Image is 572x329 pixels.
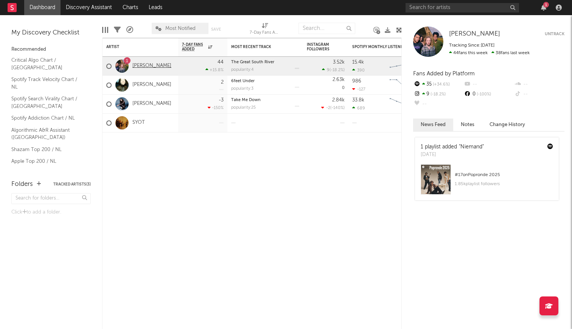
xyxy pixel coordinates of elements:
div: popularity: 25 [231,106,256,110]
div: ( ) [321,105,345,110]
svg: Chart title [386,57,420,76]
div: 6feet Under [231,79,299,83]
div: -- [514,89,564,99]
a: The Great South River [231,60,274,64]
a: Apple Top 200 / NL [11,157,83,165]
a: #17onPopronde 20251.85kplaylist followers [415,164,559,200]
div: 9 [413,89,463,99]
span: 9 [327,68,330,72]
input: Search for folders... [11,193,91,204]
span: -2 [326,106,330,110]
div: ( ) [322,67,345,72]
a: Spotify Track Velocity Chart / NL [11,75,83,91]
a: "Niemand" [459,144,484,150]
div: 1 playlist added [421,143,484,151]
span: Fans Added by Platform [413,71,475,76]
div: -150 % [208,105,224,110]
div: 15.4k [352,60,364,65]
div: Instagram Followers [307,42,333,51]
div: 7-Day Fans Added (7-Day Fans Added) [250,28,280,37]
a: Spotify Addiction Chart / NL [11,114,83,122]
div: 3.52k [333,60,345,65]
div: popularity: 3 [231,87,253,91]
button: Notes [453,119,482,131]
div: Artist [106,45,163,49]
div: 33.8k [352,98,364,103]
div: popularity: 4 [231,68,254,72]
span: [PERSON_NAME] [449,31,500,37]
div: 390 [352,68,365,73]
button: 1 [541,5,546,11]
a: Take Me Down [231,98,261,102]
input: Search for artists [406,3,519,12]
a: [PERSON_NAME] [132,101,171,107]
div: Take Me Down [231,98,299,102]
div: -- [413,99,463,109]
div: 2 [221,80,224,85]
div: A&R Pipeline [126,19,133,41]
input: Search... [298,23,355,34]
div: [DATE] [421,151,484,159]
a: [PERSON_NAME] [449,30,500,38]
div: Folders [11,180,33,189]
div: # 17 on Popronde 2025 [455,170,553,179]
button: Save [211,27,221,31]
div: 689 [352,106,365,111]
a: SYOT [132,120,145,126]
span: 44 fans this week [449,51,488,55]
div: Edit Columns [102,19,108,41]
a: Algorithmic A&R Assistant ([GEOGRAPHIC_DATA]) [11,126,83,142]
div: +15.8 % [205,67,224,72]
div: 7-Day Fans Added (7-Day Fans Added) [250,19,280,41]
a: [PERSON_NAME] [132,63,171,69]
button: Untrack [545,30,564,38]
div: 35 [413,80,463,89]
span: -100 % [476,92,491,97]
span: +34.6 % [432,83,450,87]
span: Tracking Since: [DATE] [449,43,494,48]
button: News Feed [413,119,453,131]
svg: Chart title [386,76,420,95]
span: -18.2 % [331,68,344,72]
div: -- [463,80,514,89]
svg: Chart title [386,95,420,114]
div: 44 [218,60,224,65]
span: 7-Day Fans Added [182,42,206,51]
div: 0 [463,89,514,99]
div: 2.84k [332,98,345,103]
div: -- [514,80,564,89]
span: Most Notified [165,26,196,31]
button: Change History [482,119,533,131]
a: 6feet Under [231,79,255,83]
div: -3 [219,98,224,103]
div: Click to add a folder. [11,208,91,217]
span: -140 % [331,106,344,110]
a: [PERSON_NAME] [132,82,171,88]
a: Spotify Search Virality Chart / [GEOGRAPHIC_DATA] [11,95,83,110]
div: Most Recent Track [231,45,288,49]
div: 986 [352,79,361,84]
div: The Great South River [231,60,299,64]
button: Tracked Artists(3) [53,182,91,186]
div: My Discovery Checklist [11,28,91,37]
span: -18.2 % [429,92,446,97]
a: Shazam Top 200 / NL [11,145,83,154]
div: 1.85k playlist followers [455,179,553,189]
div: Filters [114,19,121,41]
div: Recommended [11,45,91,54]
div: 0 [307,76,345,94]
div: 1 [543,2,549,8]
a: Critical Algo Chart / [GEOGRAPHIC_DATA] [11,56,83,72]
div: Spotify Monthly Listeners [352,45,409,49]
div: 2.63k [333,77,345,82]
div: -127 [352,87,365,92]
span: 38 fans last week [449,51,530,55]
